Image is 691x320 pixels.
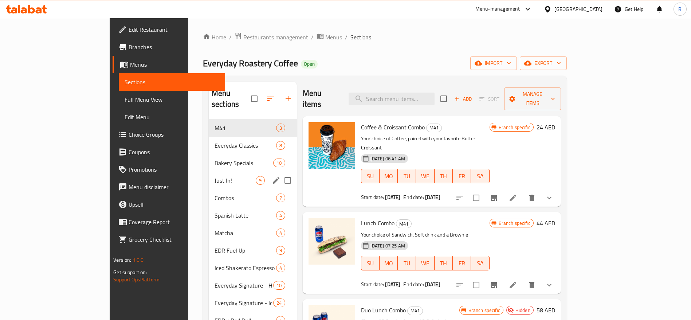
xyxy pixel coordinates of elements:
span: import [476,59,511,68]
span: Iced Shakerato Espresso [215,264,276,272]
span: Spanish Latte [215,211,276,220]
span: Select section [436,91,451,106]
span: Version: [113,255,131,265]
span: Start date: [361,280,384,289]
button: WE [416,256,434,270]
button: import [470,56,517,70]
span: R [678,5,682,13]
button: SA [471,169,489,183]
span: Everyday Roastery Coffee [203,55,298,71]
div: Spanish Latte4 [209,207,297,224]
span: Combos [215,194,276,202]
a: Sections [119,73,225,91]
span: 9 [256,177,264,184]
span: Branches [129,43,219,51]
a: Choice Groups [113,126,225,143]
span: Start date: [361,192,384,202]
div: items [273,298,285,307]
span: WE [419,171,431,182]
div: Everyday Signature - Iced 🥤24 [209,294,297,312]
div: items [276,194,285,202]
span: Get support on: [113,268,147,277]
div: [GEOGRAPHIC_DATA] [554,5,602,13]
a: Menus [317,32,342,42]
span: TU [401,171,413,182]
svg: Show Choices [545,281,554,289]
button: FR [453,256,471,270]
span: Just In! [215,176,256,185]
div: items [276,229,285,237]
span: Sort sections [262,90,279,108]
span: M41 [215,124,276,132]
span: Coupons [129,148,219,156]
button: Branch-specific-item [485,189,503,207]
h2: Menu sections [212,88,251,110]
span: 3 [276,125,285,132]
span: EDR Fuel Up [215,246,276,255]
li: / [229,33,232,42]
button: TU [398,256,416,270]
span: Select to update [468,277,484,293]
li: / [345,33,348,42]
span: Sections [125,78,219,86]
span: Manage items [510,90,555,108]
div: Bakery Specials [215,159,273,167]
span: 1.0.0 [133,255,144,265]
b: [DATE] [385,280,400,289]
button: show more [541,276,558,294]
span: Choice Groups [129,130,219,139]
div: items [276,246,285,255]
div: Combos7 [209,189,297,207]
span: Full Menu View [125,95,219,104]
button: Branch-specific-item [485,276,503,294]
div: EDR Fuel Up9 [209,242,297,259]
b: [DATE] [425,192,440,202]
span: Menu disclaimer [129,183,219,191]
div: Iced Shakerato Espresso4 [209,259,297,277]
button: delete [523,189,541,207]
span: Upsell [129,200,219,209]
div: Everyday Signature - Iced 🥤 [215,298,273,307]
span: [DATE] 06:41 AM [368,155,408,162]
span: Select to update [468,190,484,206]
h2: Menu items [303,88,340,110]
button: FR [453,169,471,183]
h6: 58 AED [537,305,555,315]
div: items [273,281,285,290]
div: items [276,264,285,272]
span: TU [401,258,413,269]
span: Lunch Combo [361,218,394,229]
div: items [256,176,265,185]
span: TH [437,258,450,269]
button: delete [523,276,541,294]
a: Coupons [113,143,225,161]
div: M41 [407,307,423,315]
a: Promotions [113,161,225,178]
a: Edit menu item [509,281,517,289]
svg: Show Choices [545,194,554,202]
span: Everyday Signature - Hot [215,281,273,290]
span: FR [456,258,468,269]
span: 4 [276,230,285,237]
span: export [526,59,561,68]
div: Bakery Specials10 [209,154,297,172]
button: WE [416,169,434,183]
a: Edit Menu [119,108,225,126]
span: Select section first [475,93,504,105]
img: Coffee & Croissant Combo [309,122,355,169]
button: edit [271,175,282,186]
span: WE [419,258,431,269]
span: 10 [274,160,284,167]
span: SA [474,258,486,269]
button: export [520,56,567,70]
p: Your choice of Coffee, paired with your favorite Butter Croissant [361,134,490,152]
span: Matcha [215,229,276,237]
nav: breadcrumb [203,32,567,42]
span: Open [301,61,318,67]
span: Duo Lunch Combo [361,305,406,316]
